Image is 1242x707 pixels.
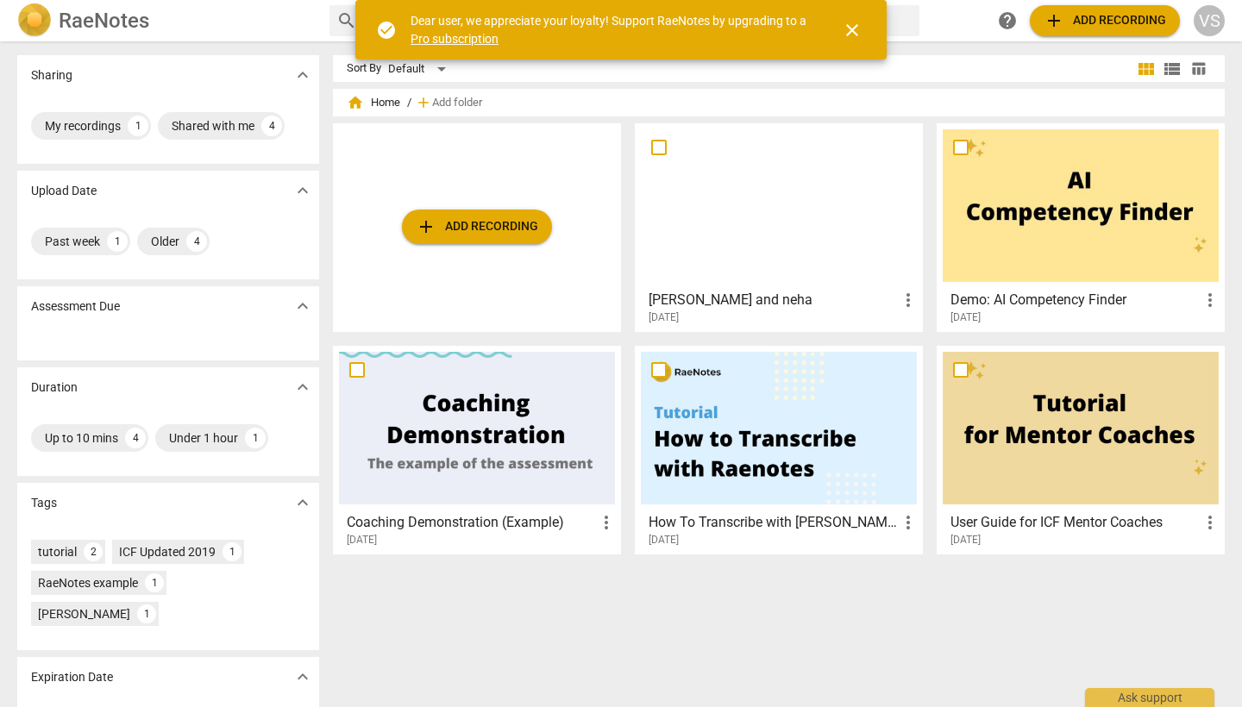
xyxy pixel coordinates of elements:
button: Show more [290,374,316,400]
div: Default [388,55,452,83]
span: search [336,10,357,31]
div: 4 [261,116,282,136]
div: 4 [186,231,207,252]
span: [DATE] [950,310,981,325]
h3: How To Transcribe with RaeNotes [649,512,898,533]
span: more_vert [898,512,919,533]
span: add [416,216,436,237]
img: Logo [17,3,52,38]
p: Assessment Due [31,297,120,316]
span: [DATE] [347,533,377,547]
a: Demo: AI Competency Finder[DATE] [943,129,1219,324]
span: [DATE] [649,310,679,325]
span: expand_more [292,492,313,513]
span: Add folder [432,97,482,109]
span: home [347,94,364,111]
span: add [415,94,432,111]
button: Upload [1030,5,1180,36]
span: view_list [1162,59,1182,79]
div: tutorial [38,543,77,560]
span: expand_more [292,377,313,397]
a: How To Transcribe with [PERSON_NAME][DATE] [641,352,917,547]
div: 2 [84,542,103,561]
div: 1 [128,116,148,136]
button: Tile view [1133,56,1159,82]
p: Tags [31,494,57,512]
span: expand_more [292,296,313,316]
h3: User Guide for ICF Mentor Coaches [950,512,1200,533]
button: Show more [290,178,316,203]
button: Show more [290,62,316,88]
div: RaeNotes example [38,574,138,591]
button: Close [831,9,873,51]
a: Coaching Demonstration (Example)[DATE] [339,352,615,547]
button: Show more [290,664,316,690]
div: My recordings [45,117,121,135]
div: Ask support [1085,688,1214,707]
div: 1 [145,573,164,592]
button: Show more [290,490,316,516]
button: VS [1194,5,1225,36]
h3: Coaching Demonstration (Example) [347,512,596,533]
div: 1 [137,604,156,623]
div: Under 1 hour [169,429,238,447]
p: Expiration Date [31,668,113,686]
h2: RaeNotes [59,9,149,33]
div: 1 [245,428,266,448]
span: help [997,10,1018,31]
span: [DATE] [649,533,679,547]
a: Pro subscription [411,32,499,46]
span: close [842,20,862,41]
div: Past week [45,233,100,250]
button: Show more [290,293,316,319]
div: 1 [223,542,241,561]
a: [PERSON_NAME] and neha[DATE] [641,129,917,324]
button: List view [1159,56,1185,82]
button: Upload [402,210,552,244]
span: expand_more [292,666,313,687]
div: Dear user, we appreciate your loyalty! Support RaeNotes by upgrading to a [411,12,811,47]
div: ICF Updated 2019 [119,543,216,560]
span: Home [347,94,400,111]
div: 1 [107,231,128,252]
a: LogoRaeNotes [17,3,316,38]
div: Shared with me [172,117,254,135]
span: expand_more [292,65,313,85]
p: Sharing [31,66,72,84]
a: User Guide for ICF Mentor Coaches[DATE] [943,352,1219,547]
button: Table view [1185,56,1211,82]
p: Duration [31,379,78,397]
h3: Demo: AI Competency Finder [950,290,1200,310]
span: more_vert [596,512,617,533]
span: Add recording [416,216,538,237]
div: 4 [125,428,146,448]
span: / [407,97,411,109]
span: expand_more [292,180,313,201]
a: Help [992,5,1023,36]
span: Add recording [1044,10,1166,31]
span: [DATE] [950,533,981,547]
span: more_vert [1200,512,1220,533]
span: more_vert [898,290,919,310]
span: check_circle [376,20,397,41]
div: [PERSON_NAME] [38,605,130,623]
div: Sort By [347,62,381,75]
span: view_module [1136,59,1157,79]
p: Upload Date [31,182,97,200]
div: Older [151,233,179,250]
div: Up to 10 mins [45,429,118,447]
span: table_chart [1190,60,1207,77]
span: add [1044,10,1064,31]
h3: Maria and neha [649,290,898,310]
span: more_vert [1200,290,1220,310]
